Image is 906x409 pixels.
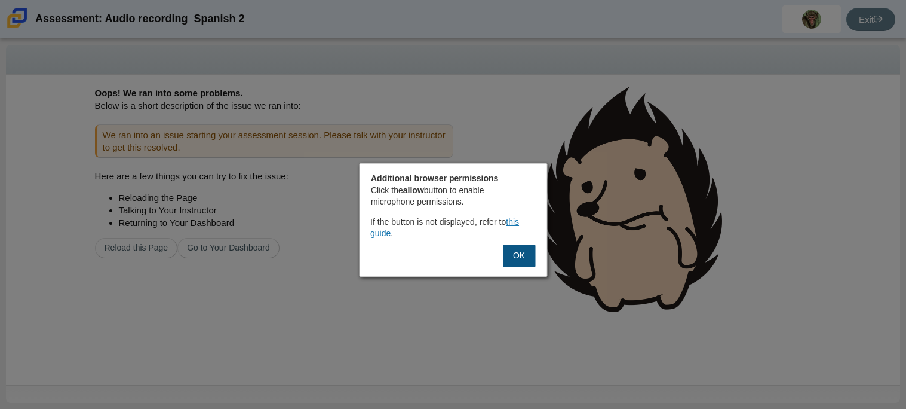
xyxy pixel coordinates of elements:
button: OK [503,245,535,267]
strong: allow [403,185,424,196]
p: Click the button to enable microphone permissions. [371,185,530,208]
strong: Additional browser permissions [371,173,498,184]
a: this guide [370,216,519,239]
div: If the button is not displayed, refer to . [370,216,542,240]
